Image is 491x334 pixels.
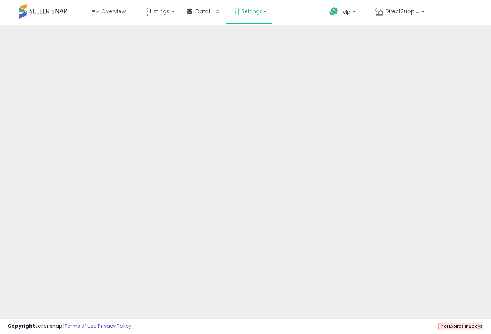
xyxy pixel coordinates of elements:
[98,322,131,329] a: Privacy Policy
[469,323,472,329] b: 3
[196,8,219,15] span: DataHub
[8,323,131,330] div: seller snap | |
[150,8,170,15] span: Listings
[8,322,35,329] strong: Copyright
[385,8,419,15] span: DirectSupplyClub
[101,8,126,15] span: Overview
[65,322,97,329] a: Terms of Use
[323,1,369,25] a: Help
[439,323,483,329] span: Trial Expires in days
[340,9,350,15] span: Help
[329,7,338,16] i: Get Help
